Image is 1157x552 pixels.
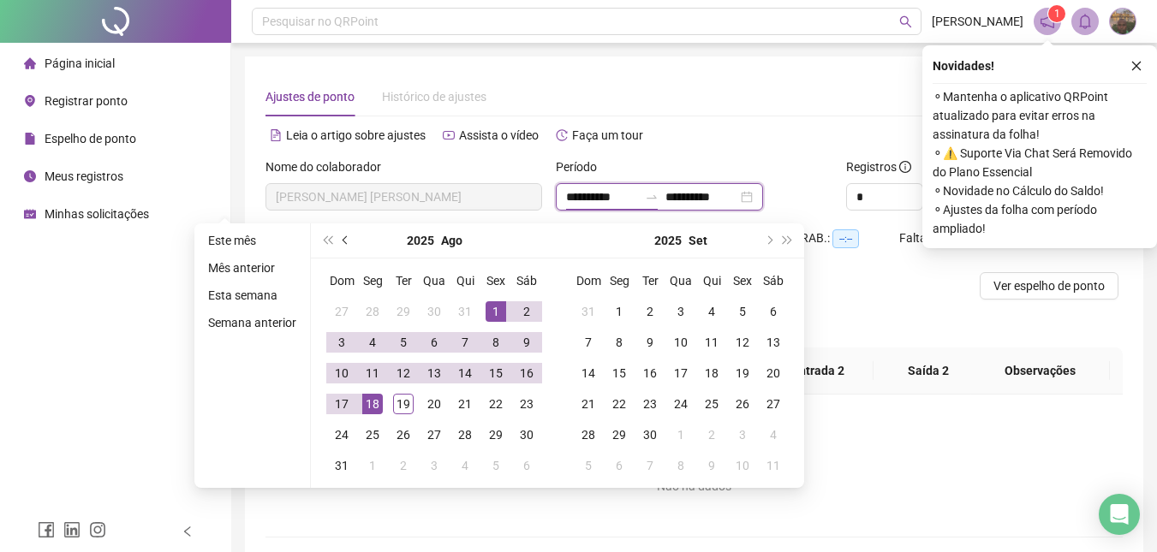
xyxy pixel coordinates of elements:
[276,184,532,210] span: PAULO RICARDO CRESCENCIO
[696,265,727,296] th: Qui
[331,363,352,383] div: 10
[393,455,414,476] div: 2
[455,424,475,445] div: 28
[1040,14,1055,29] span: notification
[362,363,383,383] div: 11
[265,157,392,176] label: Nome do colaborador
[388,358,419,389] td: 2025-08-12
[393,394,414,414] div: 19
[758,327,789,358] td: 2025-09-13
[419,296,450,327] td: 2025-07-30
[480,389,511,419] td: 2025-08-22
[763,394,784,414] div: 27
[407,223,434,258] button: year panel
[654,223,682,258] button: year panel
[89,521,106,538] span: instagram
[480,358,511,389] td: 2025-08-15
[604,358,635,389] td: 2025-09-15
[609,363,629,383] div: 15
[604,389,635,419] td: 2025-09-22
[511,450,542,481] td: 2025-09-06
[38,521,55,538] span: facebook
[645,190,659,204] span: swap-right
[455,363,475,383] div: 14
[573,358,604,389] td: 2025-09-14
[933,144,1147,181] span: ⚬ ⚠️ Suporte Via Chat Será Removido do Plano Essencial
[732,301,753,322] div: 5
[357,327,388,358] td: 2025-08-04
[727,450,758,481] td: 2025-10-10
[635,450,665,481] td: 2025-10-07
[665,327,696,358] td: 2025-09-10
[696,450,727,481] td: 2025-10-09
[671,363,691,383] div: 17
[671,394,691,414] div: 24
[671,301,691,322] div: 3
[45,132,136,145] span: Espelho de ponto
[758,296,789,327] td: 2025-09-06
[326,419,357,450] td: 2025-08-24
[486,424,506,445] div: 29
[573,389,604,419] td: 2025-09-21
[357,419,388,450] td: 2025-08-25
[450,450,480,481] td: 2025-09-04
[1110,9,1136,34] img: 70702
[763,455,784,476] div: 11
[758,265,789,296] th: Sáb
[424,301,444,322] div: 30
[727,419,758,450] td: 2025-10-03
[609,301,629,322] div: 1
[450,419,480,450] td: 2025-08-28
[732,394,753,414] div: 26
[450,296,480,327] td: 2025-07-31
[701,455,722,476] div: 9
[727,389,758,419] td: 2025-09-26
[933,87,1147,144] span: ⚬ Mantenha o aplicativo QRPoint atualizado para evitar erros na assinatura da folha!
[511,265,542,296] th: Sáb
[331,455,352,476] div: 31
[933,200,1147,238] span: ⚬ Ajustes da folha com período ampliado!
[331,424,352,445] div: 24
[640,332,660,353] div: 9
[980,272,1118,300] button: Ver espelho de ponto
[480,419,511,450] td: 2025-08-29
[24,57,36,69] span: home
[573,327,604,358] td: 2025-09-07
[326,265,357,296] th: Dom
[1099,494,1140,535] div: Open Intercom Messenger
[24,133,36,145] span: file
[331,301,352,322] div: 27
[331,332,352,353] div: 3
[665,358,696,389] td: 2025-09-17
[424,394,444,414] div: 20
[635,296,665,327] td: 2025-09-02
[516,394,537,414] div: 23
[556,129,568,141] span: history
[270,129,282,141] span: file-text
[486,332,506,353] div: 8
[665,419,696,450] td: 2025-10-01
[635,265,665,296] th: Ter
[362,394,383,414] div: 18
[609,424,629,445] div: 29
[1048,5,1065,22] sup: 1
[450,265,480,296] th: Qui
[573,296,604,327] td: 2025-08-31
[932,12,1023,31] span: [PERSON_NAME]
[701,424,722,445] div: 2
[578,424,599,445] div: 28
[689,223,707,258] button: month panel
[604,296,635,327] td: 2025-09-01
[424,455,444,476] div: 3
[970,347,1110,395] th: Observações
[732,332,753,353] div: 12
[604,419,635,450] td: 2025-09-29
[362,301,383,322] div: 28
[516,301,537,322] div: 2
[671,455,691,476] div: 8
[671,332,691,353] div: 10
[609,455,629,476] div: 6
[701,394,722,414] div: 25
[511,296,542,327] td: 2025-08-02
[516,424,537,445] div: 30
